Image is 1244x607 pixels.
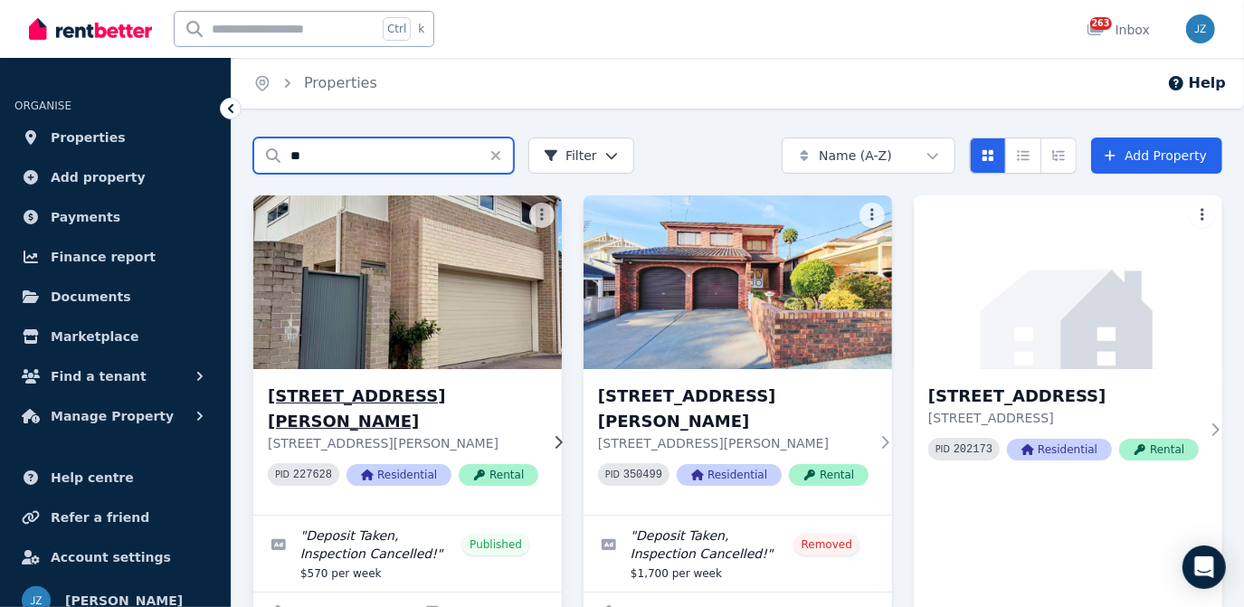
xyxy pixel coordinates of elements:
div: View options [970,138,1077,174]
a: Edit listing: Deposit Taken, Inspection Cancelled! [584,516,892,592]
h3: [STREET_ADDRESS] [928,384,1199,409]
button: More options [529,203,555,228]
a: 108 Thompson Street, Drummoyne[STREET_ADDRESS][PERSON_NAME][STREET_ADDRESS][PERSON_NAME]PID 35049... [584,195,892,515]
span: Properties [51,127,126,148]
a: Properties [304,74,377,91]
a: 47 Carrington Crescent, Eastwood[STREET_ADDRESS][PERSON_NAME][STREET_ADDRESS][PERSON_NAME]PID 227... [253,195,562,515]
span: Account settings [51,546,171,568]
a: Help centre [14,460,216,496]
span: Residential [347,464,451,486]
small: PID [935,444,950,454]
p: [STREET_ADDRESS] [928,409,1199,427]
button: Manage Property [14,398,216,434]
img: Jenny Zheng [1186,14,1215,43]
button: Compact list view [1005,138,1041,174]
code: 350499 [623,469,662,481]
span: Rental [789,464,869,486]
a: Add Property [1091,138,1222,174]
span: Filter [544,147,597,165]
span: Find a tenant [51,365,147,387]
span: Refer a friend [51,507,149,528]
code: 202173 [954,443,992,456]
img: 108 Thompson Street, Drummoyne [584,195,892,369]
span: k [418,22,424,36]
h3: [STREET_ADDRESS][PERSON_NAME] [598,384,869,434]
span: Payments [51,206,120,228]
a: 1705/472-486 Pacific Highway, St Leonards[STREET_ADDRESS][STREET_ADDRESS]PID 202173ResidentialRental [914,195,1222,489]
button: Expanded list view [1040,138,1077,174]
h3: [STREET_ADDRESS][PERSON_NAME] [268,384,538,434]
nav: Breadcrumb [232,58,399,109]
button: Name (A-Z) [782,138,955,174]
code: 227628 [293,469,332,481]
a: Marketplace [14,318,216,355]
span: Finance report [51,246,156,268]
button: Help [1167,72,1226,94]
div: Inbox [1087,21,1150,39]
span: Add property [51,166,146,188]
button: Filter [528,138,634,174]
a: Finance report [14,239,216,275]
a: Documents [14,279,216,315]
span: Rental [1119,439,1199,460]
span: Marketplace [51,326,138,347]
button: Card view [970,138,1006,174]
span: Help centre [51,467,134,488]
a: Refer a friend [14,499,216,536]
img: 47 Carrington Crescent, Eastwood [245,191,569,374]
span: Rental [459,464,538,486]
button: Find a tenant [14,358,216,394]
span: Residential [677,464,782,486]
a: Payments [14,199,216,235]
button: Clear search [489,138,514,174]
span: Name (A-Z) [819,147,892,165]
span: Manage Property [51,405,174,427]
a: Properties [14,119,216,156]
small: PID [275,469,290,479]
button: More options [1190,203,1215,228]
span: ORGANISE [14,100,71,112]
p: [STREET_ADDRESS][PERSON_NAME] [268,434,538,452]
button: More options [859,203,885,228]
span: Residential [1007,439,1112,460]
span: 263 [1090,17,1112,30]
a: Edit listing: Deposit Taken, Inspection Cancelled! [253,516,562,592]
img: RentBetter [29,15,152,43]
p: [STREET_ADDRESS][PERSON_NAME] [598,434,869,452]
span: Documents [51,286,131,308]
small: PID [605,469,620,479]
div: Open Intercom Messenger [1182,545,1226,589]
img: 1705/472-486 Pacific Highway, St Leonards [914,195,1222,369]
a: Account settings [14,539,216,575]
span: Ctrl [383,17,411,41]
a: Add property [14,159,216,195]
